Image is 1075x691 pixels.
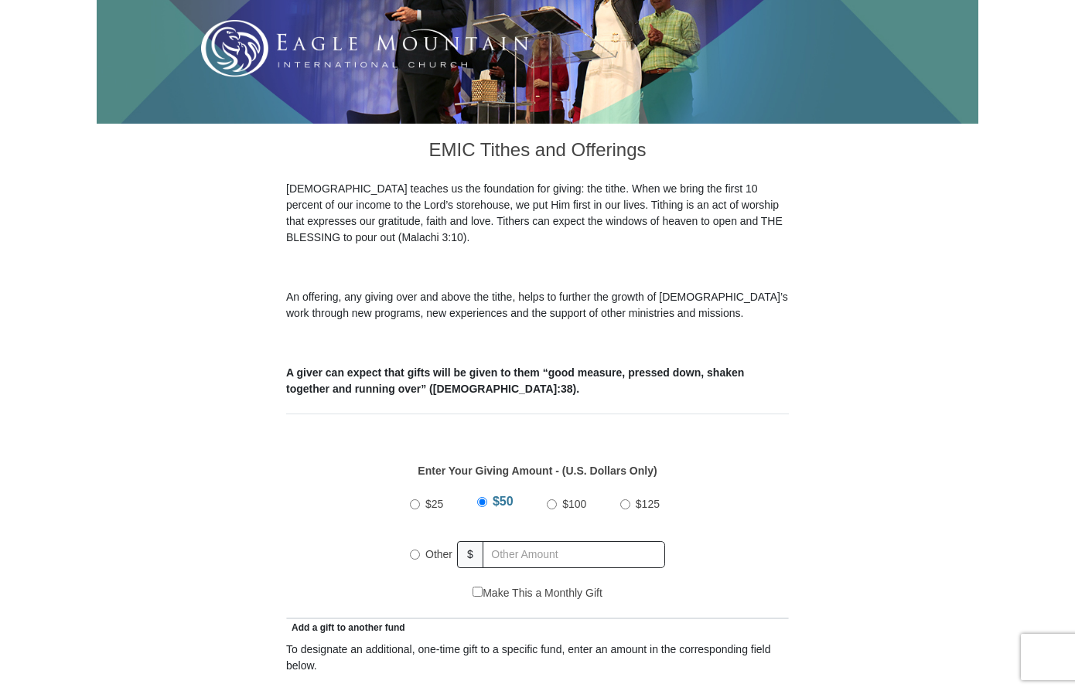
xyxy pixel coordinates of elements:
span: $100 [562,498,586,510]
input: Other Amount [483,541,665,568]
p: An offering, any giving over and above the tithe, helps to further the growth of [DEMOGRAPHIC_DAT... [286,289,789,322]
p: [DEMOGRAPHIC_DATA] teaches us the foundation for giving: the tithe. When we bring the first 10 pe... [286,181,789,246]
span: Add a gift to another fund [286,622,405,633]
span: Other [425,548,452,560]
span: $ [457,541,483,568]
span: $50 [493,495,514,508]
strong: Enter Your Giving Amount - (U.S. Dollars Only) [418,465,657,477]
input: Make This a Monthly Gift [473,587,483,597]
span: $25 [425,498,443,510]
label: Make This a Monthly Gift [473,585,602,601]
h3: EMIC Tithes and Offerings [286,124,789,181]
span: $125 [636,498,660,510]
div: To designate an additional, one-time gift to a specific fund, enter an amount in the correspondin... [286,642,789,674]
b: A giver can expect that gifts will be given to them “good measure, pressed down, shaken together ... [286,366,744,395]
